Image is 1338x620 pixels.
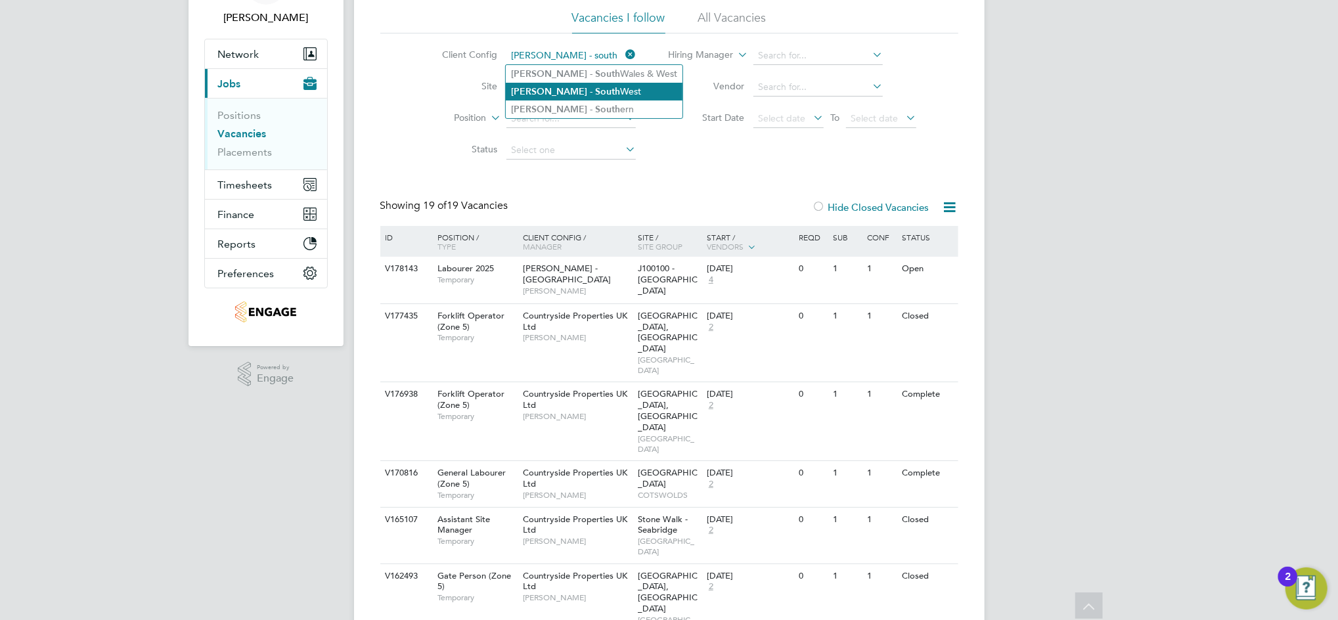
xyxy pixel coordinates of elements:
[437,388,504,410] span: Forklift Operator (Zone 5)
[590,68,592,79] b: -
[523,570,627,592] span: Countryside Properties UK Ltd
[899,257,956,281] div: Open
[511,68,587,79] b: [PERSON_NAME]
[523,592,631,603] span: [PERSON_NAME]
[864,257,899,281] div: 1
[205,170,327,199] button: Timesheets
[218,127,267,140] a: Vacancies
[235,301,296,322] img: thornbaker-logo-retina.png
[506,141,636,160] input: Select one
[382,508,428,532] div: V165107
[205,69,327,98] button: Jobs
[205,98,327,169] div: Jobs
[506,83,682,100] li: West
[437,536,516,546] span: Temporary
[638,355,700,375] span: [GEOGRAPHIC_DATA]
[707,581,715,592] span: 2
[218,208,255,221] span: Finance
[218,109,261,122] a: Positions
[707,241,744,252] span: Vendors
[638,241,682,252] span: Site Group
[382,382,428,407] div: V176938
[707,263,792,275] div: [DATE]
[899,461,956,485] div: Complete
[523,286,631,296] span: [PERSON_NAME]
[864,226,899,248] div: Conf
[257,373,294,384] span: Engage
[437,241,456,252] span: Type
[795,304,830,328] div: 0
[638,490,700,500] span: COTSWOLDS
[595,68,620,79] b: South
[707,571,792,582] div: [DATE]
[830,257,864,281] div: 1
[428,226,520,257] div: Position /
[707,479,715,490] span: 2
[707,275,715,286] span: 4
[1285,577,1291,594] div: 2
[218,238,256,250] span: Reports
[382,461,428,485] div: V170816
[205,200,327,229] button: Finance
[437,332,516,343] span: Temporary
[707,389,792,400] div: [DATE]
[204,301,328,322] a: Go to home page
[238,362,294,387] a: Powered byEngage
[422,143,497,155] label: Status
[204,10,328,26] span: Daniel Bassett
[638,433,700,454] span: [GEOGRAPHIC_DATA]
[257,362,294,373] span: Powered by
[437,514,490,536] span: Assistant Site Manager
[830,304,864,328] div: 1
[658,49,733,62] label: Hiring Manager
[382,564,428,588] div: V162493
[218,267,275,280] span: Preferences
[753,47,883,65] input: Search for...
[899,382,956,407] div: Complete
[864,564,899,588] div: 1
[899,226,956,248] div: Status
[899,508,956,532] div: Closed
[218,48,259,60] span: Network
[795,257,830,281] div: 0
[669,112,744,123] label: Start Date
[523,536,631,546] span: [PERSON_NAME]
[205,229,327,258] button: Reports
[523,514,627,536] span: Countryside Properties UK Ltd
[638,388,698,433] span: [GEOGRAPHIC_DATA], [GEOGRAPHIC_DATA]
[864,304,899,328] div: 1
[205,39,327,68] button: Network
[595,104,620,115] b: South
[523,241,562,252] span: Manager
[437,592,516,603] span: Temporary
[707,514,792,525] div: [DATE]
[864,508,899,532] div: 1
[795,382,830,407] div: 0
[899,564,956,588] div: Closed
[523,310,627,332] span: Countryside Properties UK Ltd
[437,490,516,500] span: Temporary
[572,10,665,33] li: Vacancies I follow
[382,304,428,328] div: V177435
[707,525,715,536] span: 2
[707,400,715,411] span: 2
[382,226,428,248] div: ID
[864,461,899,485] div: 1
[424,199,447,212] span: 19 of
[218,77,241,90] span: Jobs
[638,536,700,556] span: [GEOGRAPHIC_DATA]
[638,467,698,489] span: [GEOGRAPHIC_DATA]
[218,179,273,191] span: Timesheets
[523,263,611,285] span: [PERSON_NAME] - [GEOGRAPHIC_DATA]
[1285,567,1327,609] button: Open Resource Center, 2 new notifications
[437,411,516,422] span: Temporary
[511,86,587,97] b: [PERSON_NAME]
[813,201,929,213] label: Hide Closed Vacancies
[506,47,636,65] input: Search for...
[422,49,497,60] label: Client Config
[218,146,273,158] a: Placements
[753,78,883,97] input: Search for...
[707,311,792,322] div: [DATE]
[864,382,899,407] div: 1
[707,322,715,333] span: 2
